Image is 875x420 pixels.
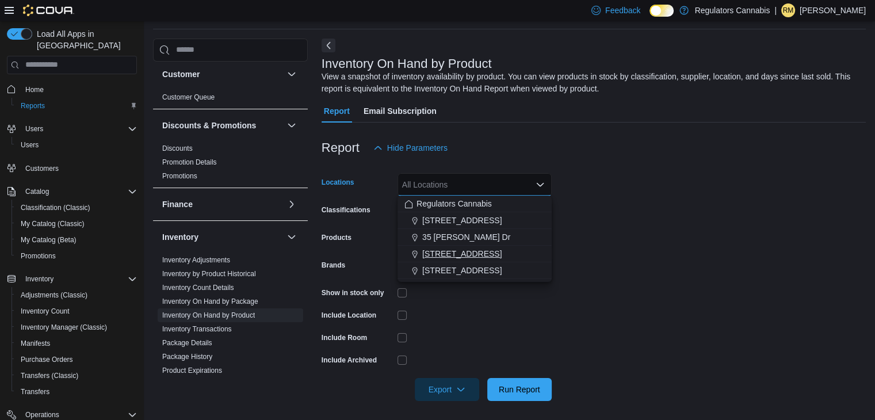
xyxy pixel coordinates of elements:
button: My Catalog (Classic) [12,216,142,232]
a: Promotions [16,249,60,263]
span: Reports [16,99,137,113]
span: Home [25,85,44,94]
button: Next [322,39,335,52]
a: Inventory On Hand by Package [162,297,258,306]
button: Customers [2,160,142,177]
button: Customer [285,67,299,81]
span: Inventory Count [21,307,70,316]
span: Catalog [25,187,49,196]
a: Users [16,138,43,152]
span: Users [25,124,43,133]
button: Close list of options [536,180,545,189]
span: Users [21,122,137,136]
div: Rachel McLennan [781,3,795,17]
span: Users [16,138,137,152]
p: [PERSON_NAME] [800,3,866,17]
p: Regulators Cannabis [694,3,770,17]
h3: Finance [162,198,193,210]
a: Classification (Classic) [16,201,95,215]
a: Inventory Adjustments [162,256,230,264]
button: Users [12,137,142,153]
button: Regulators Cannabis [398,196,552,212]
h3: Inventory On Hand by Product [322,57,492,71]
span: My Catalog (Beta) [16,233,137,247]
span: Inventory [25,274,54,284]
span: Inventory On Hand by Product [162,311,255,320]
button: Users [21,122,48,136]
button: [STREET_ADDRESS] [398,212,552,229]
span: Export [422,378,472,401]
p: | [774,3,777,17]
button: Manifests [12,335,142,352]
span: Customers [21,161,137,175]
span: Purchase Orders [21,355,73,364]
span: Inventory Adjustments [162,255,230,265]
span: [STREET_ADDRESS] [422,215,502,226]
a: Inventory Count Details [162,284,234,292]
span: Classification (Classic) [21,203,90,212]
button: Hide Parameters [369,136,452,159]
span: Promotions [16,249,137,263]
button: Promotions [12,248,142,264]
a: Inventory Manager (Classic) [16,320,112,334]
button: 35 [PERSON_NAME] Dr [398,229,552,246]
span: Purchase Orders [16,353,137,366]
a: Package History [162,353,212,361]
button: Inventory [285,230,299,244]
label: Show in stock only [322,288,384,297]
div: Customer [153,90,308,109]
span: Catalog [21,185,137,198]
label: Classifications [322,205,370,215]
span: [STREET_ADDRESS] [422,248,502,259]
span: Operations [25,410,59,419]
a: Transfers (Classic) [16,369,83,383]
span: 35 [PERSON_NAME] Dr [422,231,510,243]
span: Reports [21,101,45,110]
button: [STREET_ADDRESS] [398,262,552,279]
img: Cova [23,5,74,16]
button: [STREET_ADDRESS] [398,246,552,262]
span: Users [21,140,39,150]
span: Manifests [16,337,137,350]
div: Discounts & Promotions [153,142,308,188]
button: Home [2,81,142,98]
span: Package Details [162,338,212,348]
a: Manifests [16,337,55,350]
button: Export [415,378,479,401]
span: Inventory Manager (Classic) [21,323,107,332]
label: Locations [322,178,354,187]
span: Transfers [16,385,137,399]
input: Dark Mode [649,5,674,17]
div: Choose from the following options [398,196,552,279]
span: Inventory Manager (Classic) [16,320,137,334]
span: Classification (Classic) [16,201,137,215]
button: Catalog [21,185,54,198]
a: Package Details [162,339,212,347]
label: Include Location [322,311,376,320]
button: Purchase Orders [12,352,142,368]
a: Customer Queue [162,93,215,101]
button: Transfers (Classic) [12,368,142,384]
h3: Report [322,141,360,155]
button: Inventory Count [12,303,142,319]
span: Customers [25,164,59,173]
button: Discounts & Promotions [162,120,282,131]
a: Promotion Details [162,158,217,166]
a: My Catalog (Classic) [16,217,89,231]
span: Package History [162,352,212,361]
a: Home [21,83,48,97]
span: My Catalog (Classic) [16,217,137,231]
span: Discounts [162,144,193,153]
a: Reports [16,99,49,113]
a: Inventory On Hand by Product [162,311,255,319]
a: Inventory by Product Historical [162,270,256,278]
div: View a snapshot of inventory availability by product. You can view products in stock by classific... [322,71,860,95]
button: Discounts & Promotions [285,119,299,132]
span: Customer Queue [162,93,215,102]
span: Promotions [162,171,197,181]
label: Include Archived [322,356,377,365]
span: Inventory [21,272,137,286]
span: Product Expirations [162,366,222,375]
button: Adjustments (Classic) [12,287,142,303]
span: Home [21,82,137,97]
